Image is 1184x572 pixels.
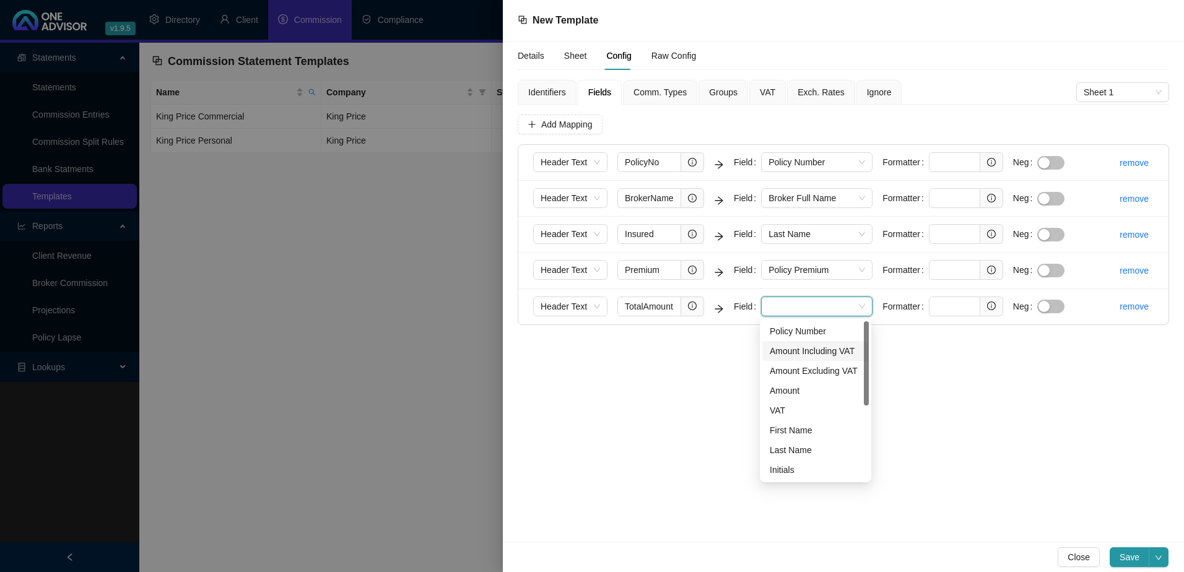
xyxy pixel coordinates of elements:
div: VAT [770,404,861,417]
label: Neg [1013,188,1038,208]
label: Formatter [882,188,929,208]
button: Save [1110,547,1149,567]
span: block [518,15,528,25]
span: plus [528,120,536,129]
span: Sheet 1 [1084,83,1162,102]
span: down [1155,554,1162,561]
span: arrow-right [714,267,724,277]
span: info-circle [987,266,996,274]
span: Close [1068,550,1090,564]
span: Comm. Types [633,88,687,97]
span: Broker Full Name [768,189,865,207]
label: Neg [1013,224,1038,244]
label: Neg [1013,260,1038,280]
span: Add Mapping [541,118,593,131]
span: Groups [709,88,738,97]
span: info-circle [688,158,697,167]
div: Amount Excluding VAT [762,361,869,381]
span: VAT [760,88,775,97]
label: Field [734,152,761,172]
span: arrow-right [714,232,724,241]
span: info-circle [987,194,996,202]
span: arrow-right [714,304,724,314]
div: Initials [762,460,869,480]
a: remove [1120,230,1149,240]
span: Save [1120,550,1139,564]
span: Header Text [541,297,600,316]
span: Header Text [541,261,600,279]
span: Policy Number [768,153,865,171]
label: Formatter [882,152,929,172]
span: info-circle [688,230,697,238]
button: Close [1058,547,1100,567]
div: First Name [770,423,861,437]
div: Last Name [762,440,869,460]
div: Amount [770,384,861,397]
div: Details [518,49,544,63]
div: Amount Including VAT [770,344,861,358]
span: info-circle [987,230,996,238]
span: Sheet [564,51,587,60]
label: Neg [1013,297,1038,316]
label: Field [734,297,761,316]
label: Formatter [882,224,929,244]
label: Neg [1013,152,1038,172]
span: New Template [533,15,598,25]
span: Header Text [541,225,600,243]
a: remove [1120,266,1149,275]
span: Config [606,51,631,60]
div: First Name [762,420,869,440]
label: Field [734,188,761,208]
span: Exch. Rates [798,88,844,97]
a: remove [1120,301,1149,311]
div: Initials [770,463,861,477]
span: Header Text [541,153,600,171]
div: Amount Including VAT [762,341,869,361]
div: Amount Excluding VAT [770,364,861,378]
span: Identifiers [528,88,566,97]
span: info-circle [987,158,996,167]
span: info-circle [688,301,697,310]
span: Policy Premium [768,261,865,279]
span: Header Text [541,189,600,207]
span: info-circle [987,301,996,310]
span: Fields [588,88,611,97]
label: Formatter [882,297,929,316]
div: Last Name [770,443,861,457]
span: info-circle [688,194,697,202]
div: Policy Number [770,324,861,338]
div: Amount [762,381,869,401]
a: remove [1120,158,1149,168]
span: arrow-right [714,196,724,206]
div: Raw Config [651,49,696,63]
span: Last Name [768,225,865,243]
label: Field [734,260,761,280]
div: Policy Number [762,321,869,341]
span: arrow-right [714,160,724,170]
a: remove [1120,194,1149,204]
span: info-circle [688,266,697,274]
div: VAT [762,401,869,420]
label: Field [734,224,761,244]
button: Add Mapping [518,115,603,134]
label: Formatter [882,260,929,280]
span: Ignore [867,88,892,97]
